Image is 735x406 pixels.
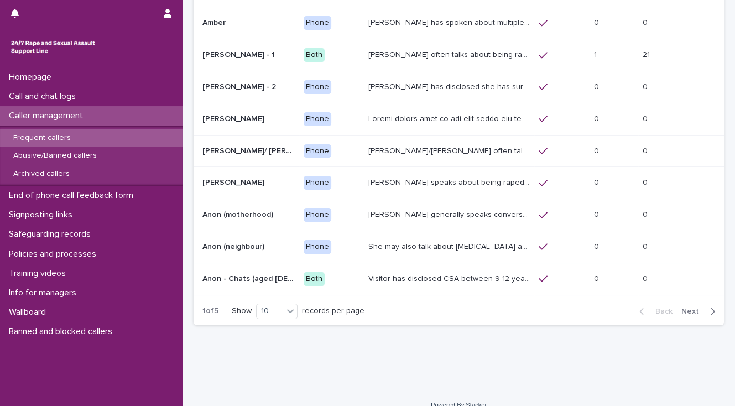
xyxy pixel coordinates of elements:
tr: [PERSON_NAME] - 1[PERSON_NAME] - 1 Both[PERSON_NAME] often talks about being raped a night before... [194,39,724,71]
p: 0 [643,112,650,124]
tr: Anon (neighbour)Anon (neighbour) PhoneShe may also talk about [MEDICAL_DATA] and about currently ... [194,231,724,263]
div: Both [304,48,325,62]
p: Archived callers [4,169,79,179]
tr: [PERSON_NAME][PERSON_NAME] Phone[PERSON_NAME] speaks about being raped and abused by the police a... [194,167,724,199]
p: Anon (neighbour) [202,240,267,252]
span: Next [681,308,706,315]
p: Abusive/Banned callers [4,151,106,160]
p: Banned and blocked callers [4,326,121,337]
div: Phone [304,80,331,94]
img: rhQMoQhaT3yELyF149Cw [9,36,97,58]
p: Amber [202,16,228,28]
p: Visitor has disclosed CSA between 9-12 years of age involving brother in law who lifted them out ... [368,272,532,284]
p: [PERSON_NAME] [202,176,267,188]
p: Safeguarding records [4,229,100,240]
tr: [PERSON_NAME]/ [PERSON_NAME][PERSON_NAME]/ [PERSON_NAME] Phone[PERSON_NAME]/[PERSON_NAME] often t... [194,135,724,167]
div: Phone [304,16,331,30]
div: Phone [304,240,331,254]
p: 0 [643,144,650,156]
p: 0 [643,240,650,252]
p: [PERSON_NAME] - 1 [202,48,277,60]
div: Phone [304,208,331,222]
p: Wallboard [4,307,55,317]
p: Amber has spoken about multiple experiences of sexual abuse. Amber told us she is now 18 (as of 0... [368,16,532,28]
p: 0 [643,208,650,220]
p: Info for managers [4,288,85,298]
button: Back [630,306,677,316]
p: Homepage [4,72,60,82]
div: Phone [304,176,331,190]
p: Caller generally speaks conversationally about many different things in her life and rarely speak... [368,208,532,220]
p: 0 [643,272,650,284]
p: 0 [594,208,601,220]
p: Amy has disclosed she has survived two rapes, one in the UK and the other in Australia in 2013. S... [368,80,532,92]
p: Anon (motherhood) [202,208,275,220]
tr: Anon (motherhood)Anon (motherhood) Phone[PERSON_NAME] generally speaks conversationally about man... [194,199,724,231]
p: 1 of 5 [194,298,227,325]
button: Next [677,306,724,316]
p: [PERSON_NAME] - 2 [202,80,278,92]
p: Policies and processes [4,249,105,259]
p: [PERSON_NAME]/ [PERSON_NAME] [202,144,297,156]
tr: AmberAmber Phone[PERSON_NAME] has spoken about multiple experiences of [MEDICAL_DATA]. [PERSON_NA... [194,7,724,39]
tr: [PERSON_NAME] - 2[PERSON_NAME] - 2 Phone[PERSON_NAME] has disclosed she has survived two rapes, o... [194,71,724,103]
p: 0 [594,16,601,28]
span: Back [649,308,673,315]
p: 0 [594,80,601,92]
p: Show [232,306,252,316]
div: Phone [304,144,331,158]
p: 0 [643,176,650,188]
tr: Anon - Chats (aged [DEMOGRAPHIC_DATA])Anon - Chats (aged [DEMOGRAPHIC_DATA]) BothVisitor has disc... [194,263,724,295]
div: 10 [257,305,283,317]
p: 1 [594,48,599,60]
p: Signposting links [4,210,81,220]
p: 0 [594,240,601,252]
p: [PERSON_NAME] [202,112,267,124]
p: End of phone call feedback form [4,190,142,201]
p: Andrew shared that he has been raped and beaten by a group of men in or near his home twice withi... [368,112,532,124]
p: 0 [594,144,601,156]
p: Anon - Chats (aged 16 -17) [202,272,297,284]
p: Frequent callers [4,133,80,143]
p: 21 [643,48,652,60]
p: records per page [302,306,364,316]
p: 0 [594,112,601,124]
p: 0 [594,176,601,188]
p: Caller management [4,111,92,121]
tr: [PERSON_NAME][PERSON_NAME] PhoneLoremi dolors amet co adi elit seddo eiu tempor in u labor et dol... [194,103,724,135]
p: Caller speaks about being raped and abused by the police and her ex-husband of 20 years. She has ... [368,176,532,188]
p: She may also talk about child sexual abuse and about currently being physically disabled. She has... [368,240,532,252]
p: Call and chat logs [4,91,85,102]
p: 0 [643,16,650,28]
p: 0 [594,272,601,284]
div: Phone [304,112,331,126]
div: Both [304,272,325,286]
p: Amy often talks about being raped a night before or 2 weeks ago or a month ago. She also makes re... [368,48,532,60]
p: Anna/Emma often talks about being raped at gunpoint at the age of 13/14 by her ex-partner, aged 1... [368,144,532,156]
p: Training videos [4,268,75,279]
p: 0 [643,80,650,92]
